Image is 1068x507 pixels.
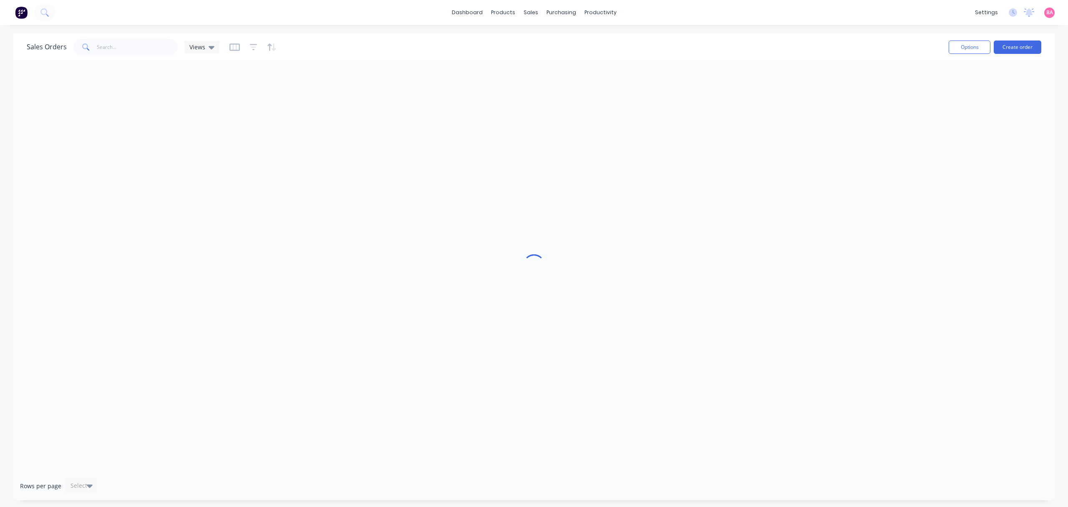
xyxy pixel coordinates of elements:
a: dashboard [448,6,487,19]
button: Options [949,41,990,54]
span: BA [1046,9,1053,16]
div: sales [519,6,542,19]
div: settings [971,6,1002,19]
button: Create order [994,41,1041,54]
span: Rows per page [20,482,61,490]
span: Views [189,43,205,51]
div: productivity [580,6,621,19]
img: Factory [15,6,28,19]
div: purchasing [542,6,580,19]
div: products [487,6,519,19]
div: Select... [71,482,92,490]
h1: Sales Orders [27,43,67,51]
input: Search... [97,39,178,56]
